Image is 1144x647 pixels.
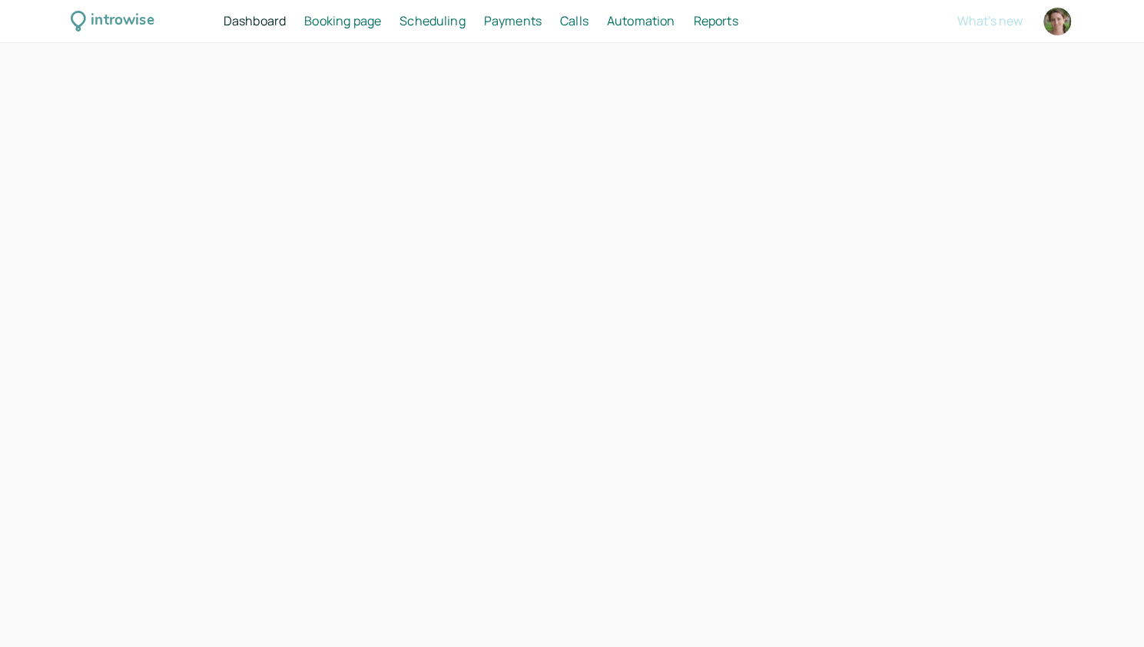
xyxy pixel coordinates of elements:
span: Reports [693,12,738,29]
span: What's new [957,12,1023,29]
div: introwise [91,9,154,33]
span: Payments [484,12,542,29]
a: Booking page [304,12,381,32]
span: Automation [607,12,675,29]
span: Scheduling [400,12,466,29]
span: Calls [560,12,589,29]
a: Scheduling [400,12,466,32]
span: Booking page [304,12,381,29]
a: Reports [693,12,738,32]
button: What's new [957,14,1023,28]
a: Payments [484,12,542,32]
a: Dashboard [224,12,286,32]
a: Calls [560,12,589,32]
span: Dashboard [224,12,286,29]
a: Account [1041,5,1073,38]
a: Automation [607,12,675,32]
a: introwise [71,9,154,33]
iframe: Chat Widget [1067,573,1144,647]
